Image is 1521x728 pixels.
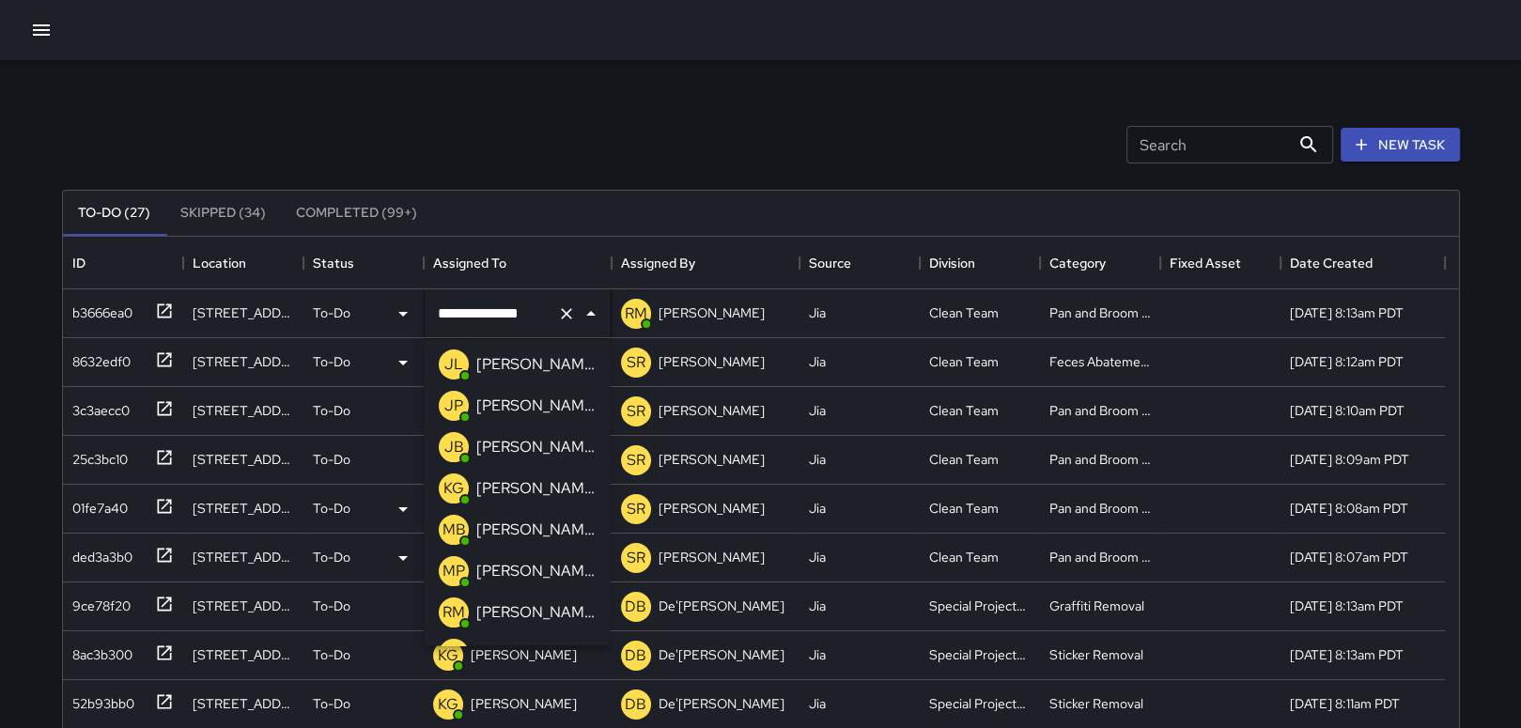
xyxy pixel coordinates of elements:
[438,644,458,667] p: KG
[313,352,350,371] p: To-Do
[193,401,294,420] div: 400 Pacific Avenue
[659,694,784,713] p: De'[PERSON_NAME]
[929,596,1031,615] div: Special Projects Team
[1049,450,1151,469] div: Pan and Broom Block Faces
[313,303,350,322] p: To-Do
[929,352,999,371] div: Clean Team
[1280,237,1445,289] div: Date Created
[612,237,799,289] div: Assigned By
[1049,237,1106,289] div: Category
[442,519,466,541] p: MB
[1049,352,1151,371] div: Feces Abatement
[193,596,294,615] div: 155 Montgomery Street
[659,499,765,518] p: [PERSON_NAME]
[193,303,294,322] div: 498 Jackson Street
[313,237,354,289] div: Status
[929,694,1031,713] div: Special Projects Team
[659,303,765,322] p: [PERSON_NAME]
[193,352,294,371] div: 1 Balance Street
[443,477,464,500] p: KG
[1341,128,1460,163] button: New Task
[193,548,294,566] div: 564 Pacific Avenue
[1290,499,1408,518] div: 9/4/2025, 8:08am PDT
[1290,303,1404,322] div: 9/4/2025, 8:13am PDT
[444,395,463,417] p: JP
[1049,303,1151,322] div: Pan and Broom Block Faces
[627,400,645,423] p: SR
[809,401,826,420] div: Jia
[1170,237,1241,289] div: Fixed Asset
[476,560,595,582] p: [PERSON_NAME]
[424,237,612,289] div: Assigned To
[625,693,646,716] p: DB
[659,352,765,371] p: [PERSON_NAME]
[193,645,294,664] div: 333 Bush Street
[313,548,350,566] p: To-Do
[442,643,465,665] p: RM
[1040,237,1160,289] div: Category
[313,645,350,664] p: To-Do
[627,351,645,374] p: SR
[1049,645,1143,664] div: Sticker Removal
[193,694,294,713] div: 53 Sutter Street
[165,191,281,236] button: Skipped (34)
[313,596,350,615] p: To-Do
[809,352,826,371] div: Jia
[193,450,294,469] div: 410 Pacific Avenue
[442,601,465,624] p: RM
[621,237,695,289] div: Assigned By
[809,645,826,664] div: Jia
[809,450,826,469] div: Jia
[193,237,246,289] div: Location
[1290,645,1404,664] div: 9/3/2025, 8:13am PDT
[809,694,826,713] div: Jia
[183,237,303,289] div: Location
[65,296,132,322] div: b3666ea0
[313,499,350,518] p: To-Do
[929,303,999,322] div: Clean Team
[1290,596,1404,615] div: 9/3/2025, 8:13am PDT
[1290,352,1404,371] div: 9/4/2025, 8:12am PDT
[809,499,826,518] div: Jia
[1049,596,1144,615] div: Graffiti Removal
[1290,237,1373,289] div: Date Created
[65,394,130,420] div: 3c3aecc0
[444,436,464,458] p: JB
[659,548,765,566] p: [PERSON_NAME]
[65,442,128,469] div: 25c3bc10
[281,191,432,236] button: Completed (99+)
[625,596,646,618] p: DB
[627,547,645,569] p: SR
[809,237,851,289] div: Source
[438,693,458,716] p: KG
[1290,401,1405,420] div: 9/4/2025, 8:10am PDT
[1160,237,1280,289] div: Fixed Asset
[578,301,604,327] button: Close
[659,596,784,615] p: De'[PERSON_NAME]
[442,560,465,582] p: MP
[313,450,350,469] p: To-Do
[1290,548,1408,566] div: 9/4/2025, 8:07am PDT
[1049,401,1151,420] div: Pan and Broom Block Faces
[313,694,350,713] p: To-Do
[433,237,506,289] div: Assigned To
[63,191,165,236] button: To-Do (27)
[920,237,1040,289] div: Division
[553,301,580,327] button: Clear
[444,353,463,376] p: JL
[471,645,577,664] p: [PERSON_NAME]
[1049,548,1151,566] div: Pan and Broom Block Faces
[659,645,784,664] p: De'[PERSON_NAME]
[929,237,975,289] div: Division
[1290,694,1400,713] div: 9/3/2025, 8:11am PDT
[625,644,646,667] p: DB
[65,540,132,566] div: ded3a3b0
[627,498,645,520] p: SR
[625,302,647,325] p: RM
[476,519,595,541] p: [PERSON_NAME]
[65,589,131,615] div: 9ce78f20
[929,548,999,566] div: Clean Team
[1049,499,1151,518] div: Pan and Broom Block Faces
[659,450,765,469] p: [PERSON_NAME]
[476,643,595,665] p: [PERSON_NAME]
